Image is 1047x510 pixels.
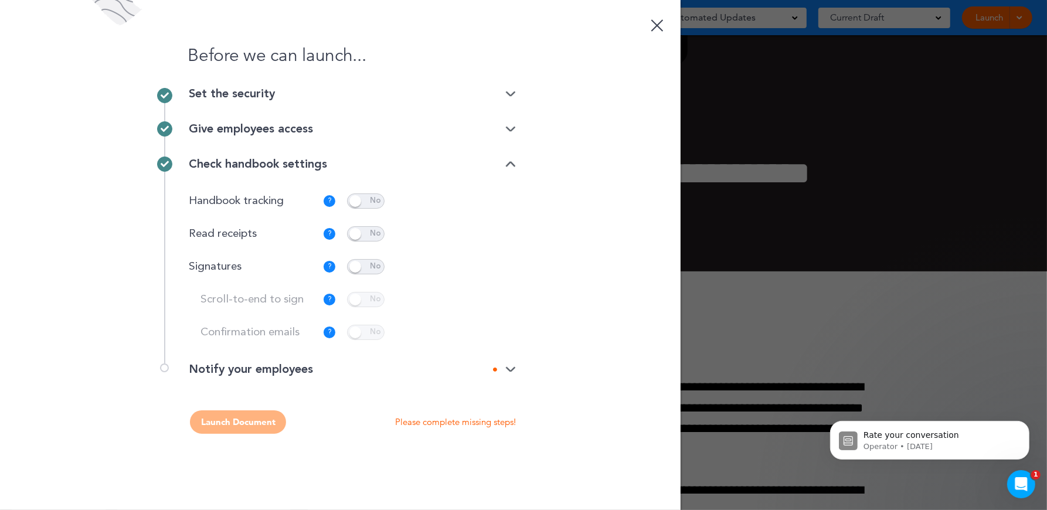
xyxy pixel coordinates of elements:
[505,90,516,98] img: arrow-down@2x.png
[324,228,335,240] div: ?
[324,294,335,305] div: ?
[813,396,1047,478] iframe: Intercom notifications message
[1007,470,1035,498] iframe: Intercom live chat
[1031,470,1041,480] span: 1
[324,327,335,338] div: ?
[395,416,516,428] p: Please complete missing steps!
[189,196,315,207] p: Handbook tracking
[189,363,516,375] div: Notify your employees
[505,125,516,133] img: arrow-down@2x.png
[505,161,516,168] img: arrow-down@2x.png
[189,88,516,100] div: Set the security
[164,47,516,64] h1: Before we can launch...
[189,261,315,273] p: Signatures
[324,261,335,273] div: ?
[505,366,516,373] img: arrow-down@2x.png
[189,123,516,135] div: Give employees access
[189,229,315,240] p: Read receipts
[324,195,335,207] div: ?
[189,158,516,170] div: Check handbook settings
